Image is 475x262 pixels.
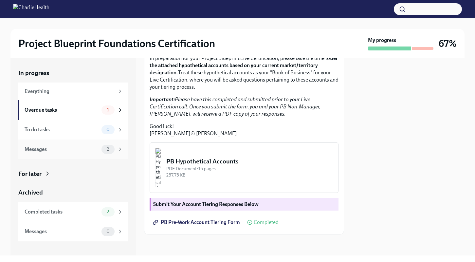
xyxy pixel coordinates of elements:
img: PB Hypothetical Accounts [155,148,161,187]
div: PB Hypothetical Accounts [166,157,333,166]
em: Please have this completed and submitted prior to your Live Certification call. Once you submit t... [150,96,320,117]
a: For later [18,170,128,178]
span: PB Pre-Work Account Tiering Form [154,219,240,226]
div: Everything [25,88,115,95]
span: Completed [254,220,279,225]
a: Completed tasks2 [18,202,128,222]
a: Messages2 [18,140,128,159]
h3: 67% [439,38,457,49]
strong: tier the attached hypothetical accounts based on your current market/territory designation. [150,55,338,76]
span: 0 [102,229,114,234]
strong: Important: [150,96,175,103]
a: Everything [18,83,128,100]
button: PB Hypothetical AccountsPDF Document•15 pages257.75 KB [150,142,338,193]
span: 0 [102,127,114,132]
a: In progress [18,69,128,77]
div: Messages [25,146,99,153]
div: Completed tasks [25,208,99,215]
h2: Project Blueprint Foundations Certification [18,37,215,50]
strong: Submit Your Account Tiering Responses Below [153,201,259,207]
img: CharlieHealth [13,4,49,14]
span: 1 [103,107,113,112]
div: 257.75 KB [166,172,333,178]
p: In preparation for your Project Blueprint Live Certification, please take the time to Treat these... [150,55,338,91]
div: To do tasks [25,126,99,133]
span: 2 [103,147,113,152]
div: PDF Document • 15 pages [166,166,333,172]
div: Messages [25,228,99,235]
strong: My progress [368,37,396,44]
div: For later [18,170,42,178]
a: Archived [18,188,128,197]
a: PB Pre-Work Account Tiering Form [150,216,245,229]
div: Overdue tasks [25,106,99,114]
p: Good luck! [PERSON_NAME] & [PERSON_NAME] [150,123,338,137]
a: Messages0 [18,222,128,241]
span: 2 [103,209,113,214]
a: To do tasks0 [18,120,128,140]
a: Overdue tasks1 [18,100,128,120]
